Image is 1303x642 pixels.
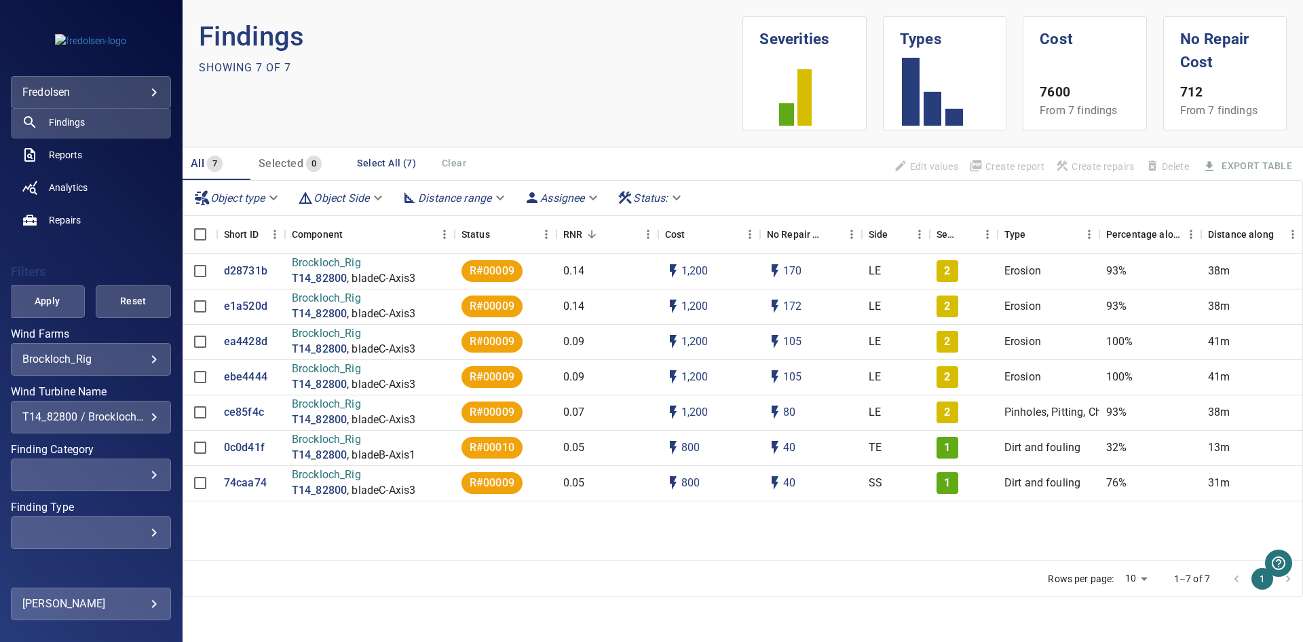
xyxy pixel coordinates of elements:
p: d28731b [224,264,267,279]
em: Assignee [540,192,584,204]
p: 38m [1208,264,1230,279]
p: 93% [1106,264,1127,279]
div: RNR [556,215,658,253]
div: Finding Type [11,516,171,549]
a: analytics noActive [11,171,171,204]
p: Dirt and fouling [1004,476,1080,491]
p: Erosion [1004,299,1041,315]
button: Select All (7) [352,151,421,176]
svg: Auto cost [665,440,681,456]
svg: Auto impact [767,404,783,421]
div: The base labour and equipment costs to repair the finding. Does not include the loss of productio... [665,215,685,253]
a: T14_82800 [292,271,347,287]
p: SS [869,476,882,491]
p: 712 [1180,83,1270,103]
button: page 1 [1251,568,1273,590]
div: Severity [930,215,998,253]
div: Component [285,215,455,253]
div: Severity [937,215,958,253]
div: Type [1004,215,1026,253]
p: ce85f4c [224,405,264,421]
div: Wind Farms [11,343,171,376]
p: 41m [1208,370,1230,385]
p: 93% [1106,405,1127,421]
div: Distance range [396,186,513,210]
button: Menu [536,224,556,245]
span: Selected [259,157,303,170]
p: 2 [944,299,950,315]
img: fredolsen-logo [55,34,126,48]
span: R#00010 [461,440,523,456]
p: LE [869,299,881,315]
p: 100% [1106,334,1133,350]
p: 2 [944,405,950,421]
div: Distance along [1208,215,1274,253]
p: 105 [783,334,801,350]
p: 105 [783,370,801,385]
div: Status: [611,186,690,210]
h1: No Repair Cost [1180,17,1270,73]
div: Assignee [518,186,606,210]
button: Sort [685,225,704,244]
div: Finding Category [11,459,171,491]
span: Findings that are included in repair orders will not be updated [888,155,964,178]
svg: Auto impact [767,298,783,315]
button: Apply [10,285,85,318]
a: e1a520d [224,299,267,315]
span: From 7 findings [1040,104,1117,117]
button: Sort [582,225,601,244]
div: Short ID [224,215,259,253]
div: R#00009 [461,260,523,282]
p: , bladeC-Axis3 [347,377,415,393]
span: Repairs [49,213,81,227]
div: Component [292,215,343,253]
div: 10 [1120,569,1152,588]
svg: Auto cost [665,263,681,279]
p: 170 [783,264,801,279]
p: 2 [944,370,950,385]
a: repairs noActive [11,204,171,236]
button: Menu [1079,224,1099,245]
p: T14_82800 [292,412,347,428]
p: 2 [944,334,950,350]
p: Brockloch_Rig [292,432,415,448]
em: Object Side [314,192,369,204]
span: Analytics [49,181,88,194]
p: 0.14 [563,299,585,315]
p: LE [869,370,881,385]
span: R#00009 [461,476,523,491]
p: Showing 7 of 7 [199,60,291,76]
div: Short ID [217,215,285,253]
a: T14_82800 [292,448,347,463]
div: Side [862,215,930,253]
div: Cost [658,215,760,253]
label: Wind Turbine Name [11,387,171,397]
span: Findings that are included in repair orders can not be deleted [1140,155,1194,178]
p: 32% [1106,440,1127,456]
p: , bladeC-Axis3 [347,271,415,287]
a: reports noActive [11,139,171,171]
span: Reset [113,293,154,310]
a: T14_82800 [292,342,347,357]
p: 1–7 of 7 [1174,572,1210,586]
p: 2 [944,264,950,279]
p: , bladeB-Axis1 [347,448,415,463]
div: Status [455,215,556,253]
button: Menu [638,224,658,245]
h1: Types [900,17,989,51]
button: Menu [842,224,862,245]
p: Findings [199,16,743,57]
p: 0.14 [563,264,585,279]
p: 0c0d41f [224,440,265,456]
em: Distance range [418,192,491,204]
span: 0 [306,156,322,172]
div: R#00010 [461,437,523,459]
em: Object type [210,192,265,204]
h1: Severities [759,17,849,51]
div: Projected additional costs incurred by waiting 1 year to repair. This is a function of possible i... [767,215,823,253]
p: 7600 [1040,83,1129,103]
div: R#00009 [461,331,523,353]
div: Distance along [1201,215,1303,253]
